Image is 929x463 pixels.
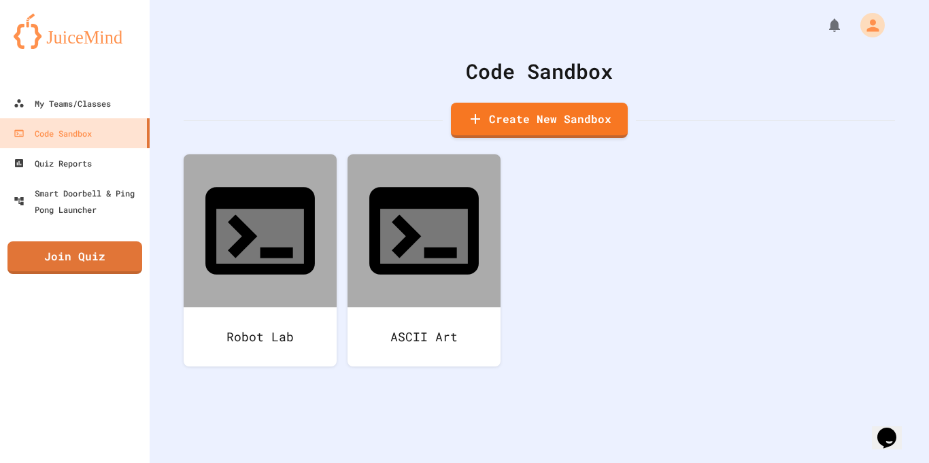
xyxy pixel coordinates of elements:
[348,307,501,366] div: ASCII Art
[846,10,888,41] div: My Account
[184,307,337,366] div: Robot Lab
[14,125,92,141] div: Code Sandbox
[872,409,915,449] iframe: chat widget
[14,155,92,171] div: Quiz Reports
[184,154,337,366] a: Robot Lab
[7,241,142,274] a: Join Quiz
[14,185,144,218] div: Smart Doorbell & Ping Pong Launcher
[801,14,846,37] div: My Notifications
[14,95,111,112] div: My Teams/Classes
[184,56,895,86] div: Code Sandbox
[451,103,628,138] a: Create New Sandbox
[14,14,136,49] img: logo-orange.svg
[348,154,501,366] a: ASCII Art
